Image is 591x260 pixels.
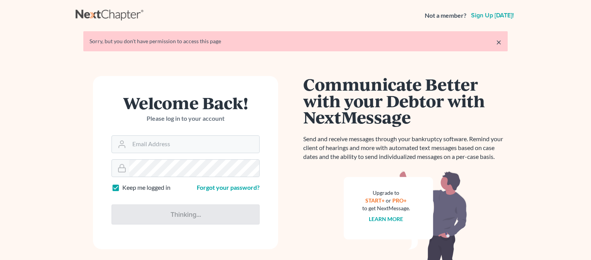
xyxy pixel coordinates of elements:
div: Upgrade to [362,189,410,197]
a: × [496,37,502,47]
a: START+ [366,197,385,204]
h1: Communicate Better with your Debtor with NextMessage [303,76,508,125]
strong: Not a member? [425,11,466,20]
a: Learn more [369,216,404,222]
p: Send and receive messages through your bankruptcy software. Remind your client of hearings and mo... [303,135,508,161]
input: Thinking... [111,204,260,225]
div: Sorry, but you don't have permission to access this page [89,37,502,45]
span: or [386,197,392,204]
a: Sign up [DATE]! [469,12,515,19]
input: Email Address [129,136,259,153]
p: Please log in to your account [111,114,260,123]
a: Forgot your password? [197,184,260,191]
a: PRO+ [393,197,407,204]
label: Keep me logged in [122,183,171,192]
h1: Welcome Back! [111,95,260,111]
div: to get NextMessage. [362,204,410,212]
